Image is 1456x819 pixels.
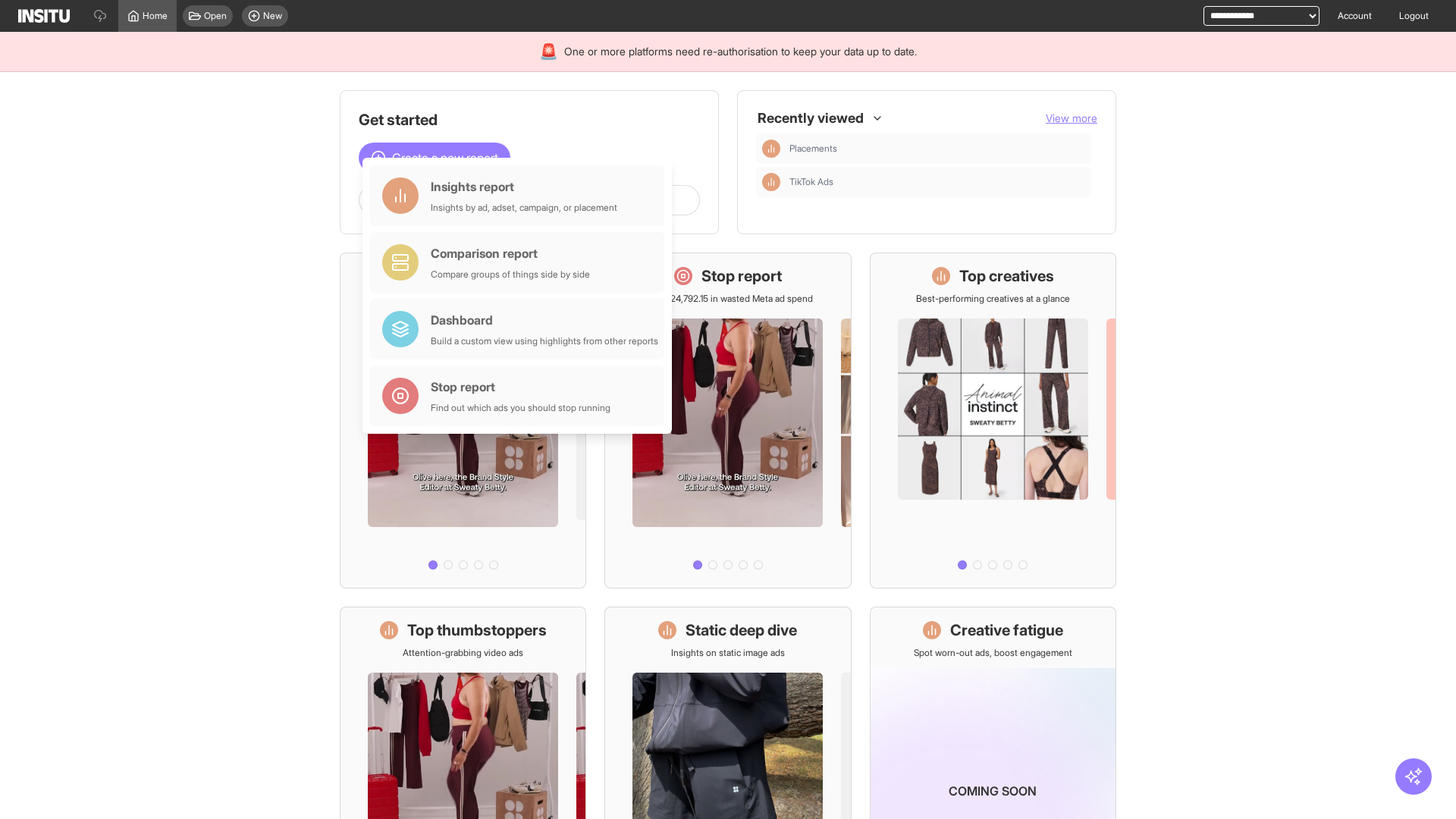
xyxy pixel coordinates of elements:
div: Compare groups of things side by side [431,268,590,281]
span: Placements [789,143,837,155]
div: 🚨 [539,41,558,62]
div: Stop report [431,378,610,396]
span: Home [143,10,168,22]
h1: Top creatives [959,265,1054,287]
div: Insights [762,140,780,158]
span: One or more platforms need re-authorisation to keep your data up to date. [564,44,917,59]
div: Dashboard [431,311,658,329]
div: Insights by ad, adset, campaign, or placement [431,202,617,214]
img: Logo [18,9,70,23]
a: Top creativesBest-performing creatives at a glance [870,253,1116,588]
span: Create a new report [392,149,498,167]
div: Insights [762,173,780,191]
a: What's live nowSee all active ads instantly [340,253,586,588]
div: Build a custom view using highlights from other reports [431,335,658,347]
a: Stop reportSave £24,792.15 in wasted Meta ad spend [604,253,851,588]
span: TikTok Ads [789,176,1085,188]
p: Best-performing creatives at a glance [916,293,1070,305]
h1: Static deep dive [686,620,797,641]
div: Comparison report [431,244,590,262]
p: Save £24,792.15 in wasted Meta ad spend [643,293,813,305]
h1: Get started [359,109,700,130]
h1: Top thumbstoppers [407,620,547,641]
span: Open [204,10,227,22]
span: New [263,10,282,22]
span: View more [1046,111,1097,124]
button: Create a new report [359,143,510,173]
span: TikTok Ads [789,176,833,188]
div: Insights report [431,177,617,196]
button: View more [1046,111,1097,126]
div: Find out which ads you should stop running [431,402,610,414]
p: Attention-grabbing video ads [403,647,523,659]
p: Insights on static image ads [671,647,785,659]
span: Placements [789,143,1085,155]
h1: Stop report [701,265,782,287]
